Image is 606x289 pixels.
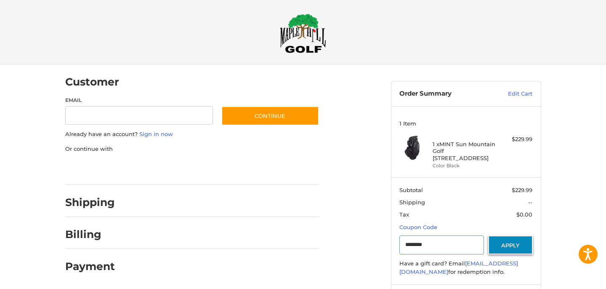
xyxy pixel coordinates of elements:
iframe: PayPal-paypal [62,161,125,177]
span: $0.00 [516,211,532,218]
a: [EMAIL_ADDRESS][DOMAIN_NAME] [399,260,518,275]
a: Coupon Code [399,224,437,230]
h3: 1 Item [399,120,532,127]
h3: Order Summary [399,90,490,98]
span: $229.99 [512,187,532,193]
button: Continue [221,106,319,126]
iframe: Google Customer Reviews [537,266,606,289]
p: Or continue with [65,145,319,153]
h2: Payment [65,260,115,273]
input: Gift Certificate or Coupon Code [399,235,484,254]
li: Color Black [433,162,497,169]
h4: 1 x MINT Sun Mountain Golf [STREET_ADDRESS] [433,141,497,161]
span: Tax [399,211,409,218]
div: $229.99 [499,135,532,144]
h2: Customer [65,75,119,88]
a: Sign in now [139,131,173,137]
span: Shipping [399,199,425,206]
img: Maple Hill Golf [280,13,326,53]
a: Edit Cart [490,90,532,98]
span: Subtotal [399,187,423,193]
span: -- [528,199,532,206]
div: Have a gift card? Email for redemption info. [399,260,532,276]
iframe: PayPal-paylater [134,161,197,177]
h2: Billing [65,228,114,241]
h2: Shipping [65,196,115,209]
label: Email [65,96,213,104]
p: Already have an account? [65,130,319,139]
iframe: PayPal-venmo [205,161,268,177]
button: Apply [488,235,533,254]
